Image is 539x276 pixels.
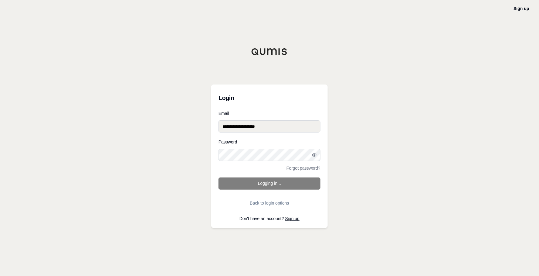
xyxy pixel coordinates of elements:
[219,216,320,221] p: Don't have an account?
[514,6,529,11] a: Sign up
[219,92,320,104] h3: Login
[285,216,300,221] a: Sign up
[219,140,320,144] label: Password
[219,197,320,209] button: Back to login options
[251,48,288,55] img: Qumis
[219,111,320,116] label: Email
[286,166,320,170] a: Forgot password?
